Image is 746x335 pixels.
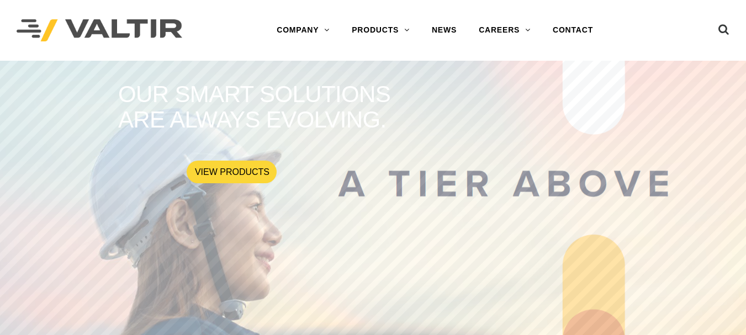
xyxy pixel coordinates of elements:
[187,161,277,183] a: VIEW PRODUCTS
[542,19,604,41] a: CONTACT
[118,82,421,132] rs-layer: OUR SMART SOLUTIONS ARE ALWAYS EVOLVING.
[17,19,182,42] img: Valtir
[266,19,341,41] a: COMPANY
[341,19,421,41] a: PRODUCTS
[421,19,468,41] a: NEWS
[468,19,542,41] a: CAREERS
